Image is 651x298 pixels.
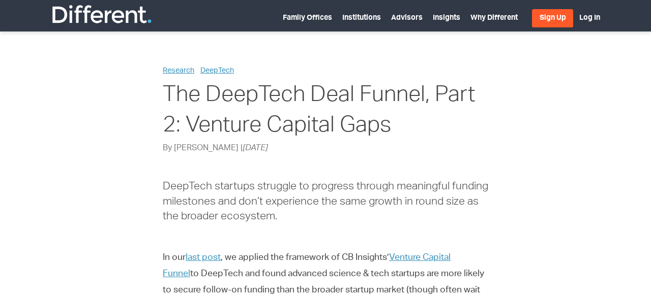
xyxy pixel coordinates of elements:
[433,15,460,22] a: Insights
[163,180,488,225] h6: DeepTech startups struggle to progress through meaningful funding milestones and don’t experience...
[186,253,221,262] a: undefined (opens in a new tab)
[391,15,423,22] a: Advisors
[163,81,488,143] h1: The DeepTech Deal Funnel, Part 2: Venture Capital Gaps
[342,15,381,22] a: Institutions
[283,15,332,22] a: Family Offices
[470,15,518,22] a: Why Different
[243,145,268,153] span: [DATE]
[163,143,488,155] p: By [PERSON_NAME] |
[579,15,600,22] a: Log In
[51,4,153,24] img: Different Funds
[200,68,234,75] a: DeepTech
[532,9,573,27] a: Sign Up
[163,68,194,75] a: Research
